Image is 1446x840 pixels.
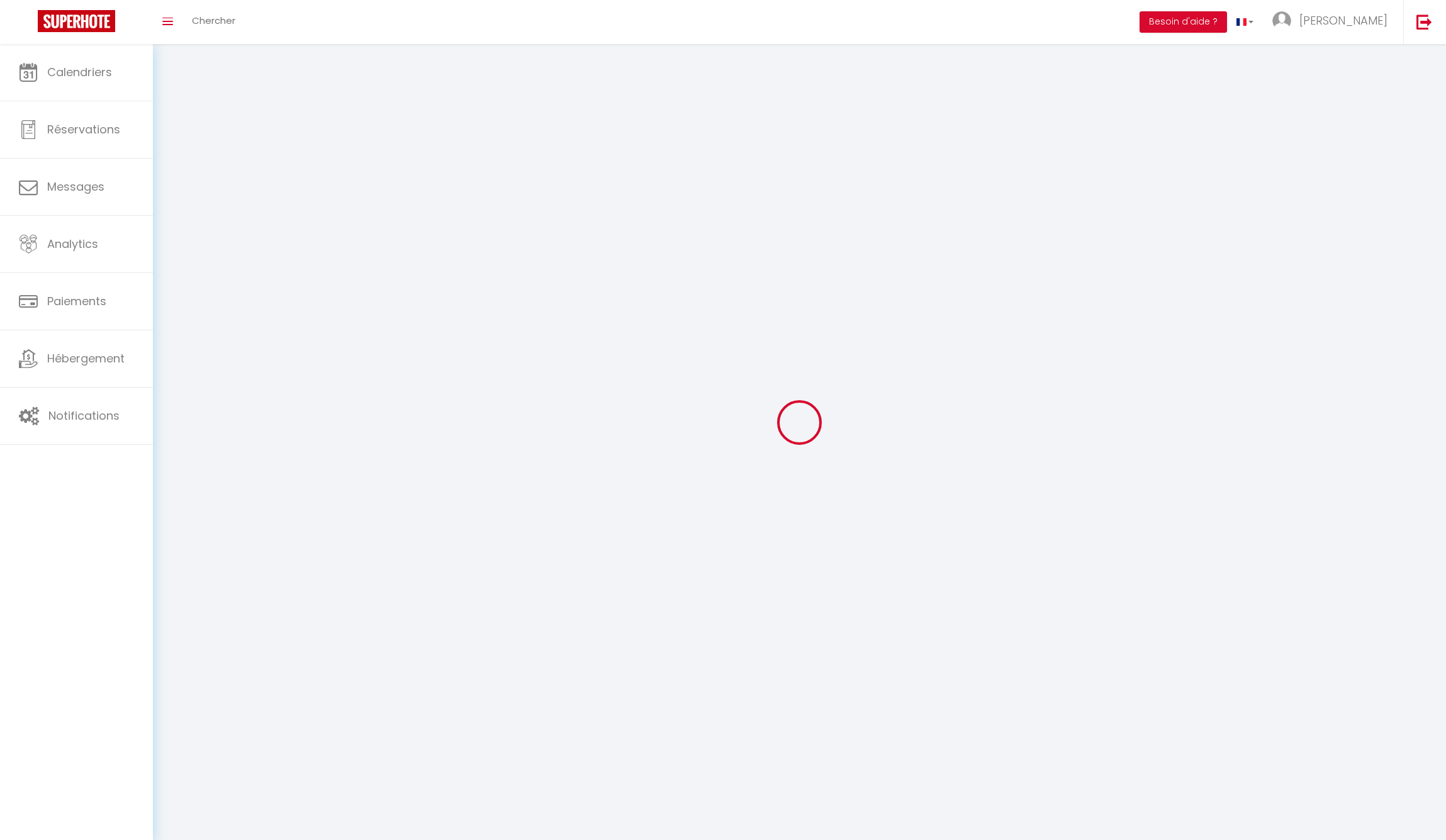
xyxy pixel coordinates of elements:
span: Chercher [192,14,235,27]
span: Messages [47,179,104,194]
img: ... [1272,11,1291,30]
img: logout [1416,14,1432,30]
span: Notifications [48,408,120,423]
span: [PERSON_NAME] [1299,13,1387,28]
img: Super Booking [38,10,115,32]
span: Hébergement [47,350,125,366]
button: Besoin d'aide ? [1140,11,1227,33]
span: Réservations [47,121,120,137]
span: Analytics [47,236,98,252]
span: Calendriers [47,64,112,80]
button: Ouvrir le widget de chat LiveChat [10,5,48,43]
span: Paiements [47,293,106,309]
